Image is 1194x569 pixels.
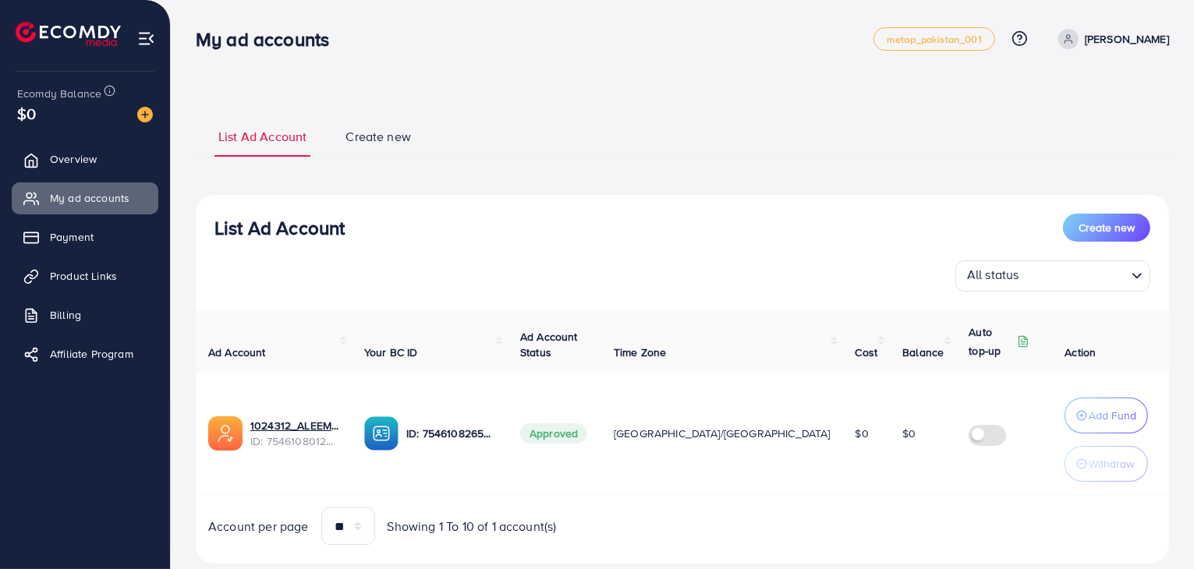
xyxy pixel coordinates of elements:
p: Auto top-up [969,323,1014,360]
a: Payment [12,221,158,253]
span: Billing [50,307,81,323]
div: Search for option [955,260,1150,292]
span: Approved [520,423,587,444]
button: Add Fund [1065,398,1148,433]
img: menu [137,30,155,48]
p: Withdraw [1089,454,1134,473]
a: Billing [12,299,158,330]
span: Affiliate Program [50,346,133,362]
a: [PERSON_NAME] [1052,29,1169,49]
span: Balance [902,345,944,360]
span: Create new [1079,220,1135,235]
span: $0 [902,426,916,441]
span: My ad accounts [50,190,129,206]
span: $0 [856,426,869,441]
a: My ad accounts [12,182,158,214]
span: ID: 7546108012013043720 [250,433,339,449]
span: metap_pakistan_001 [887,34,982,44]
span: Time Zone [614,345,666,360]
span: Your BC ID [364,345,418,360]
input: Search for option [1024,263,1125,288]
img: ic-ba-acc.ded83a64.svg [364,416,399,451]
span: Ad Account [208,345,266,360]
a: Product Links [12,260,158,292]
span: [GEOGRAPHIC_DATA]/[GEOGRAPHIC_DATA] [614,426,831,441]
span: Create new [345,128,411,146]
span: Action [1065,345,1096,360]
p: [PERSON_NAME] [1085,30,1169,48]
span: Showing 1 To 10 of 1 account(s) [388,518,557,535]
span: Ad Account Status [520,329,578,360]
span: Account per page [208,518,309,535]
button: Create new [1063,214,1150,242]
h3: List Ad Account [214,217,345,239]
img: logo [16,22,121,46]
span: Payment [50,229,94,245]
p: Add Fund [1089,406,1136,425]
a: Affiliate Program [12,338,158,369]
span: Cost [856,345,878,360]
button: Withdraw [1065,446,1148,482]
div: <span class='underline'>1024312_ALEEM SHOKAT_1756965660811</span></br>7546108012013043720 [250,418,339,450]
img: ic-ads-acc.e4c84228.svg [208,416,243,451]
span: Overview [50,151,97,167]
img: image [137,107,153,122]
span: All status [964,263,1022,288]
p: ID: 7546108265525002258 [406,424,495,443]
span: Product Links [50,268,117,284]
a: metap_pakistan_001 [873,27,995,51]
span: Ecomdy Balance [17,86,101,101]
a: 1024312_ALEEM SHOKAT_1756965660811 [250,418,339,433]
h3: My ad accounts [196,28,342,51]
span: $0 [17,102,36,125]
a: Overview [12,143,158,175]
span: List Ad Account [218,128,306,146]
